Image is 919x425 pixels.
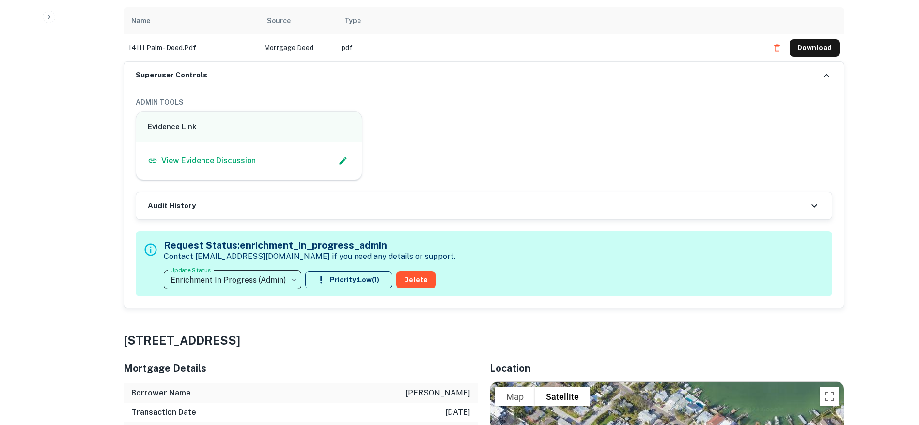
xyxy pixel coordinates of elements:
h6: Superuser Controls [136,70,207,81]
h4: [STREET_ADDRESS] [124,332,844,349]
p: View Evidence Discussion [161,155,256,167]
th: Name [124,7,259,34]
div: Source [267,15,291,27]
h6: Evidence Link [148,121,351,133]
td: Mortgage Deed [259,34,337,61]
button: Edit Slack Link [336,153,350,168]
h5: Location [490,361,844,376]
th: Source [259,7,337,34]
button: Delete [396,271,436,288]
p: [PERSON_NAME] [405,387,470,399]
h6: Transaction Date [131,407,196,418]
th: Type [337,7,763,34]
p: Contact [EMAIL_ADDRESS][DOMAIN_NAME] if you need any details or support. [164,251,455,262]
td: 14111 palm - deed.pdf [124,34,259,61]
p: [DATE] [445,407,470,418]
button: Download [790,39,840,57]
td: pdf [337,34,763,61]
label: Update Status [171,266,211,274]
h6: Audit History [148,200,196,212]
button: Toggle fullscreen view [820,387,839,406]
iframe: Chat Widget [871,348,919,394]
button: Show satellite imagery [535,387,590,406]
div: Enrichment In Progress (Admin) [164,266,301,293]
div: scrollable content [124,7,844,61]
h6: Borrower Name [131,387,191,399]
h5: Request Status: enrichment_in_progress_admin [164,238,455,253]
h6: ADMIN TOOLS [136,97,832,107]
button: Priority:Low(1) [305,271,392,288]
button: Delete file [768,40,786,56]
a: View Evidence Discussion [148,155,256,167]
button: Show street map [495,387,535,406]
h5: Mortgage Details [124,361,478,376]
div: Name [131,15,150,27]
div: Type [344,15,361,27]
